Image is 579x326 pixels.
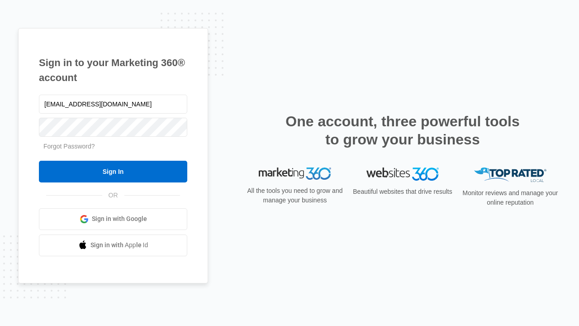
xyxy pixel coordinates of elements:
[474,168,546,182] img: Top Rated Local
[352,187,453,197] p: Beautiful websites that drive results
[92,214,147,224] span: Sign in with Google
[244,186,346,205] p: All the tools you need to grow and manage your business
[283,112,522,149] h2: One account, three powerful tools to grow your business
[102,191,124,200] span: OR
[460,188,561,207] p: Monitor reviews and manage your online reputation
[39,208,187,230] a: Sign in with Google
[90,240,148,250] span: Sign in with Apple Id
[39,161,187,182] input: Sign In
[259,168,331,180] img: Marketing 360
[39,95,187,114] input: Email
[43,143,95,150] a: Forgot Password?
[39,55,187,85] h1: Sign in to your Marketing 360® account
[366,168,439,181] img: Websites 360
[39,235,187,256] a: Sign in with Apple Id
